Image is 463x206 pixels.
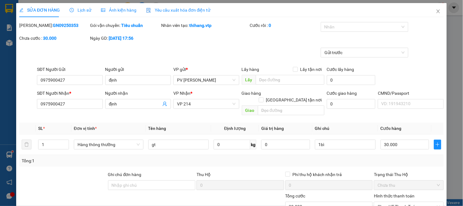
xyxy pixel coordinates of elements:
[61,43,82,46] span: PV Bình Dương
[6,14,14,29] img: logo
[37,90,103,97] div: SĐT Người Nhận
[434,140,441,149] button: plus
[108,180,196,190] input: Ghi chú đơn hàng
[298,66,324,73] span: Lấy tận nơi
[315,140,376,149] input: Ghi Chú
[161,22,249,29] div: Nhân viên tạo:
[224,126,246,131] span: Định lượng
[290,171,345,178] span: Phí thu hộ khách nhận trả
[313,123,378,134] th: Ghi chú
[70,8,91,13] span: Lịch sử
[434,142,441,147] span: plus
[61,23,86,28] span: GN09250352
[197,172,211,177] span: Thu Hộ
[121,23,143,28] b: Tiêu chuẩn
[162,101,167,106] span: user-add
[53,23,78,28] b: GN09250353
[250,22,320,29] div: Cước rồi :
[173,91,190,96] span: VP Nhận
[19,22,89,29] div: [PERSON_NAME]:
[177,99,235,109] span: VP 214
[90,22,160,29] div: Gói vận chuyển:
[21,43,44,50] span: PV [PERSON_NAME]
[105,90,171,97] div: Người nhận
[16,10,49,33] strong: CÔNG TY TNHH [GEOGRAPHIC_DATA] 214 QL13 - P.26 - Q.BÌNH THẠNH - TP HCM 1900888606
[148,140,209,149] input: VD: Bàn, Ghế
[101,8,136,13] span: Ảnh kiện hàng
[256,75,324,85] input: Dọc đường
[173,66,239,73] div: VP gửi
[189,23,212,28] b: thihang.vtp
[22,157,179,164] div: Tổng: 1
[47,42,56,51] span: Nơi nhận:
[38,126,43,131] span: SL
[324,48,405,57] span: Gửi trước
[105,66,171,73] div: Người gửi
[101,8,105,12] span: picture
[19,8,24,12] span: edit
[269,23,271,28] b: 0
[242,67,259,72] span: Lấy hàng
[378,90,443,97] div: CMND/Passport
[430,3,447,20] button: Close
[74,126,97,131] span: Đơn vị tính
[242,91,261,96] span: Giao hàng
[19,35,89,42] div: Chưa cước :
[374,171,443,178] div: Trạng thái Thu Hộ
[146,8,211,13] span: Yêu cầu xuất hóa đơn điện tử
[327,67,354,72] label: Cước lấy hàng
[43,36,56,41] b: 30.000
[264,97,324,103] span: [GEOGRAPHIC_DATA] tận nơi
[381,126,402,131] span: Cước hàng
[327,75,376,85] input: Cước lấy hàng
[374,193,414,198] label: Hình thức thanh toán
[177,75,235,85] span: PV Gia Nghĩa
[242,105,258,115] span: Giao
[22,140,31,149] button: delete
[90,35,160,42] div: Ngày GD:
[242,75,256,85] span: Lấy
[378,181,440,190] span: Chưa thu
[21,37,71,41] strong: BIÊN NHẬN GỬI HÀNG HOÁ
[250,140,256,149] span: kg
[70,8,74,12] span: clock-circle
[327,91,357,96] label: Cước giao hàng
[78,140,140,149] span: Hàng thông thường
[19,8,60,13] span: SỬA ĐƠN HÀNG
[108,172,142,177] label: Ghi chú đơn hàng
[436,9,441,14] span: close
[258,105,324,115] input: Dọc đường
[109,36,134,41] b: [DATE] 17:56
[37,66,103,73] div: SĐT Người Gửi
[58,28,86,32] span: 17:56:33 [DATE]
[261,126,284,131] span: Giá trị hàng
[6,42,13,51] span: Nơi gửi:
[327,99,376,109] input: Cước giao hàng
[148,126,166,131] span: Tên hàng
[285,193,306,198] span: Tổng cước
[146,8,151,13] img: icon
